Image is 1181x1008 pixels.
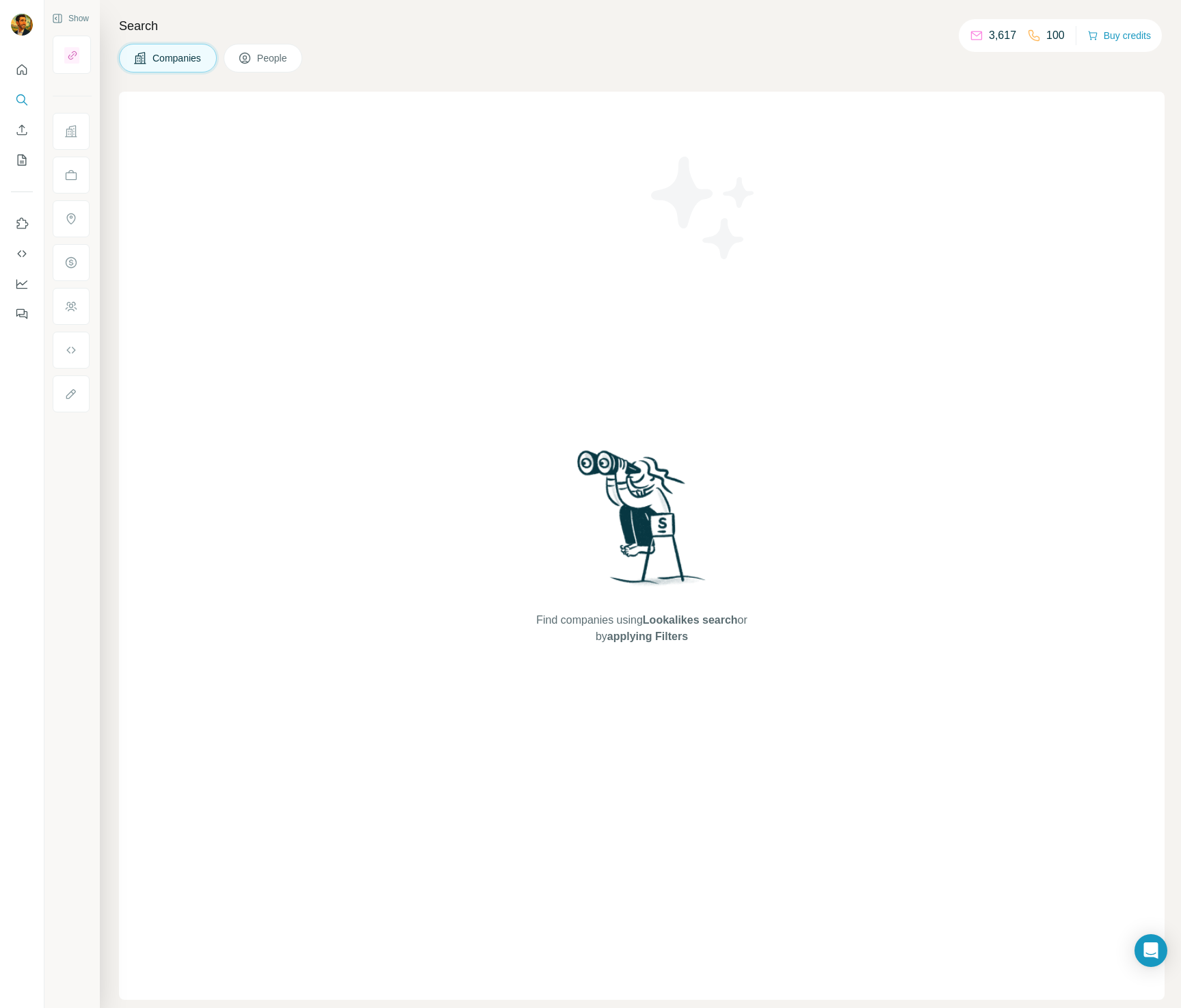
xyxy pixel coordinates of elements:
button: Quick start [11,57,33,82]
button: Enrich CSV [11,118,33,142]
button: Feedback [11,302,33,326]
button: Show [42,8,98,29]
span: People [257,51,289,65]
button: My lists [11,148,33,172]
div: Open Intercom Messenger [1134,934,1167,967]
img: Surfe Illustration - Woman searching with binoculars [571,447,713,599]
button: Dashboard [11,271,33,296]
img: Surfe Illustration - Stars [642,146,765,269]
button: Buy credits [1087,26,1151,45]
span: Lookalikes search [643,614,738,626]
p: 100 [1046,27,1065,44]
img: Avatar [11,14,33,36]
button: Search [11,88,33,112]
span: applying Filters [607,631,688,642]
button: Use Surfe API [11,241,33,266]
p: 3,617 [989,27,1016,44]
button: Use Surfe on LinkedIn [11,211,33,236]
span: Find companies using or by [532,612,751,645]
h4: Search [119,16,1165,36]
span: Companies [152,51,202,65]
